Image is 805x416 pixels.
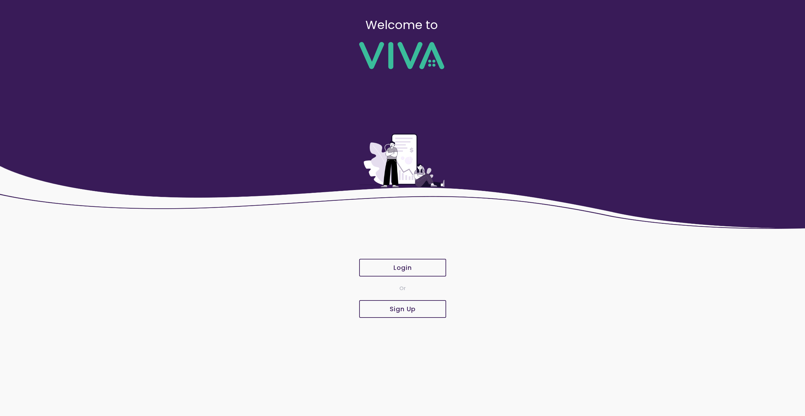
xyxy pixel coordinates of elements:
[365,16,438,33] ion-text: Welcome to
[400,285,406,292] ion-text: Or
[359,82,447,240] img: entry
[359,259,447,276] a: Login
[359,300,447,318] a: Sign Up
[359,259,446,276] ion-button: Login
[359,300,446,318] ion-button: Sign Up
